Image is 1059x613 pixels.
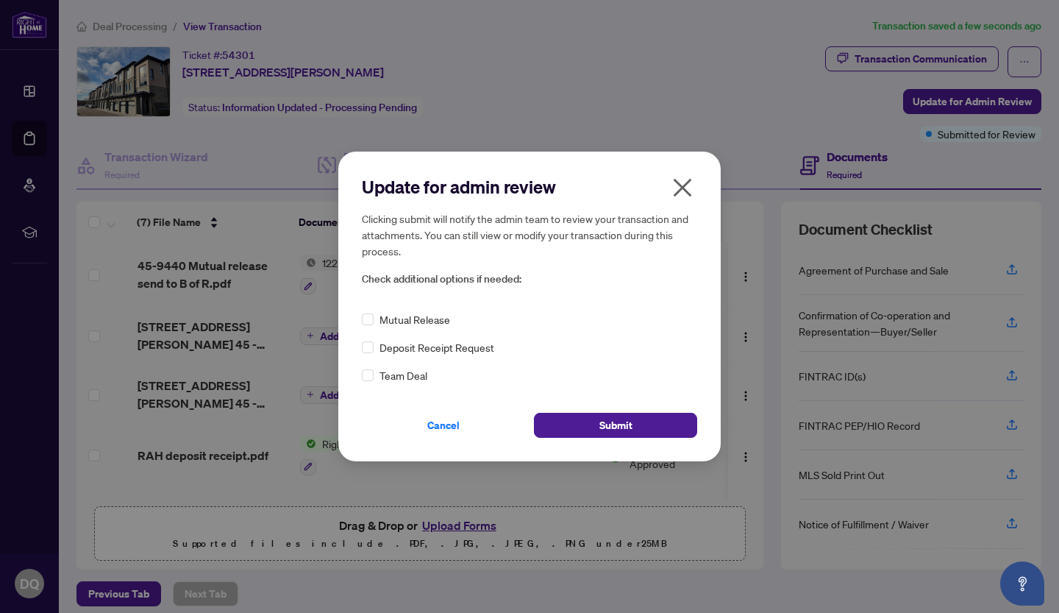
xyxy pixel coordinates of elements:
[1000,561,1044,606] button: Open asap
[427,414,460,437] span: Cancel
[379,367,427,383] span: Team Deal
[671,176,694,199] span: close
[599,414,632,437] span: Submit
[362,210,697,259] h5: Clicking submit will notify the admin team to review your transaction and attachments. You can st...
[534,413,697,438] button: Submit
[362,175,697,199] h2: Update for admin review
[379,311,450,327] span: Mutual Release
[362,413,525,438] button: Cancel
[362,271,697,288] span: Check additional options if needed:
[379,339,494,355] span: Deposit Receipt Request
